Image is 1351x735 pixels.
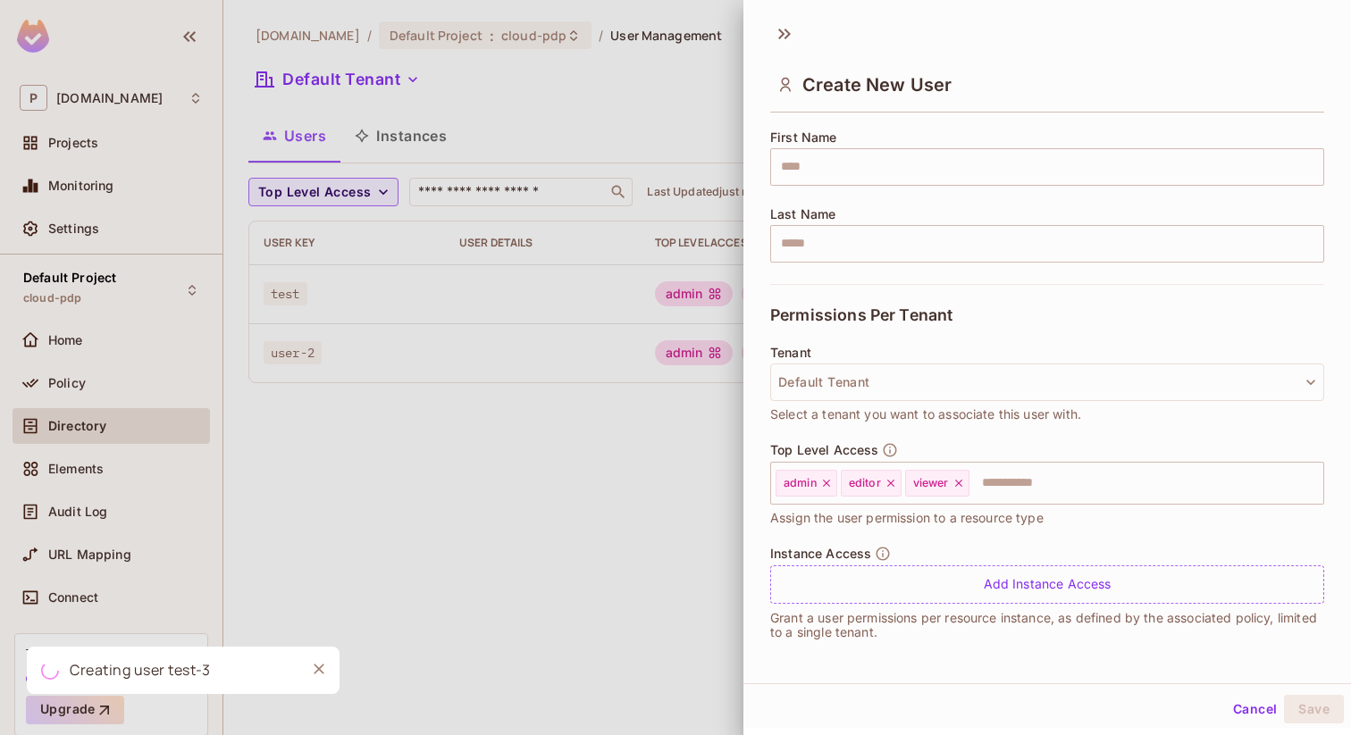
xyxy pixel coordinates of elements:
span: Permissions Per Tenant [770,306,952,324]
span: Instance Access [770,547,871,561]
button: Default Tenant [770,363,1324,401]
span: Create New User [802,74,952,96]
span: Tenant [770,346,811,360]
div: Add Instance Access [770,565,1324,604]
span: Last Name [770,207,835,221]
span: Assign the user permission to a resource type [770,508,1044,528]
div: admin [776,470,837,497]
span: editor [849,476,881,490]
button: Cancel [1226,695,1284,723]
div: editor [841,470,902,497]
button: Open [1314,480,1318,484]
div: Creating user test-3 [70,659,210,681]
p: Grant a user permissions per resource instance, as defined by the associated policy, limited to a... [770,611,1324,639]
span: Top Level Access [770,443,878,457]
span: viewer [913,476,949,490]
span: Select a tenant you want to associate this user with. [770,405,1081,424]
button: Save [1284,695,1344,723]
span: admin [784,476,817,490]
div: viewer [905,470,969,497]
button: Close [306,656,332,682]
span: First Name [770,130,837,145]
